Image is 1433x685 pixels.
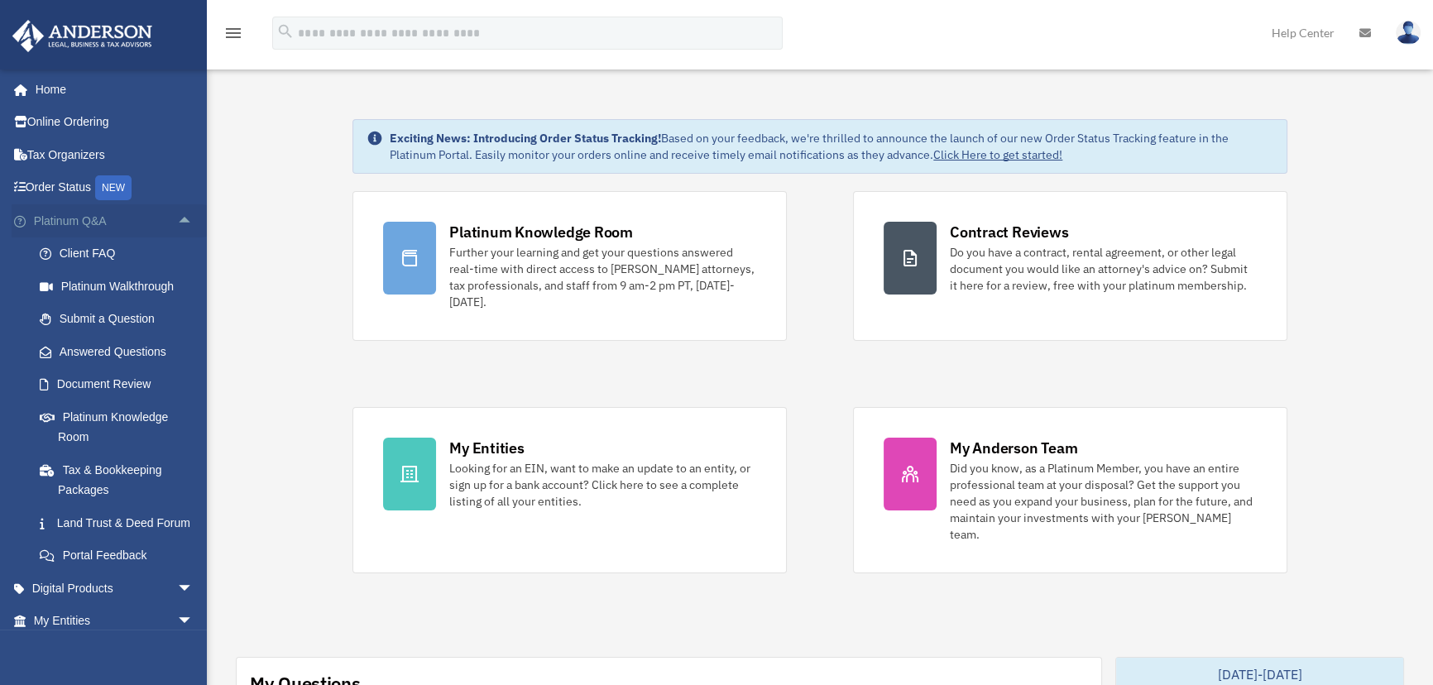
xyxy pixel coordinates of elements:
img: Anderson Advisors Platinum Portal [7,20,157,52]
img: User Pic [1396,21,1421,45]
a: Home [12,73,210,106]
i: search [276,22,295,41]
a: Platinum Knowledge Room Further your learning and get your questions answered real-time with dire... [352,191,787,341]
a: Contract Reviews Do you have a contract, rental agreement, or other legal document you would like... [853,191,1287,341]
a: Platinum Walkthrough [23,270,218,303]
a: Document Review [23,368,218,401]
a: My Entities Looking for an EIN, want to make an update to an entity, or sign up for a bank accoun... [352,407,787,573]
div: NEW [95,175,132,200]
div: Looking for an EIN, want to make an update to an entity, or sign up for a bank account? Click her... [449,460,756,510]
div: Based on your feedback, we're thrilled to announce the launch of our new Order Status Tracking fe... [390,130,1273,163]
div: Did you know, as a Platinum Member, you have an entire professional team at your disposal? Get th... [950,460,1257,543]
a: Click Here to get started! [933,147,1062,162]
span: arrow_drop_up [177,204,210,238]
a: menu [223,29,243,43]
a: Online Ordering [12,106,218,139]
div: Further your learning and get your questions answered real-time with direct access to [PERSON_NAM... [449,244,756,310]
span: arrow_drop_down [177,572,210,606]
div: My Entities [449,438,524,458]
a: My Entitiesarrow_drop_down [12,605,218,638]
a: Client FAQ [23,237,218,271]
a: Submit a Question [23,303,218,336]
div: Contract Reviews [950,222,1068,242]
div: Do you have a contract, rental agreement, or other legal document you would like an attorney's ad... [950,244,1257,294]
i: menu [223,23,243,43]
div: My Anderson Team [950,438,1077,458]
a: Platinum Knowledge Room [23,400,218,453]
a: Tax Organizers [12,138,218,171]
strong: Exciting News: Introducing Order Status Tracking! [390,131,661,146]
div: Platinum Knowledge Room [449,222,633,242]
a: Portal Feedback [23,539,218,572]
a: My Anderson Team Did you know, as a Platinum Member, you have an entire professional team at your... [853,407,1287,573]
a: Digital Productsarrow_drop_down [12,572,218,605]
a: Order StatusNEW [12,171,218,205]
span: arrow_drop_down [177,605,210,639]
a: Platinum Q&Aarrow_drop_up [12,204,218,237]
a: Tax & Bookkeeping Packages [23,453,218,506]
a: Answered Questions [23,335,218,368]
a: Land Trust & Deed Forum [23,506,218,539]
